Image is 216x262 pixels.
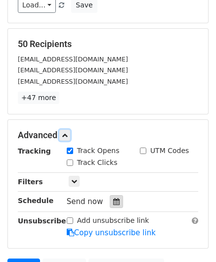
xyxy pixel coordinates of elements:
[18,178,43,186] strong: Filters
[167,214,216,262] iframe: Chat Widget
[77,157,118,168] label: Track Clicks
[150,146,189,156] label: UTM Codes
[18,66,128,74] small: [EMAIL_ADDRESS][DOMAIN_NAME]
[67,228,156,237] a: Copy unsubscribe link
[18,130,198,141] h5: Advanced
[18,217,66,225] strong: Unsubscribe
[77,215,149,226] label: Add unsubscribe link
[18,55,128,63] small: [EMAIL_ADDRESS][DOMAIN_NAME]
[18,39,198,50] h5: 50 Recipients
[18,78,128,85] small: [EMAIL_ADDRESS][DOMAIN_NAME]
[18,92,59,104] a: +47 more
[67,197,103,206] span: Send now
[18,147,51,155] strong: Tracking
[18,197,53,205] strong: Schedule
[77,146,120,156] label: Track Opens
